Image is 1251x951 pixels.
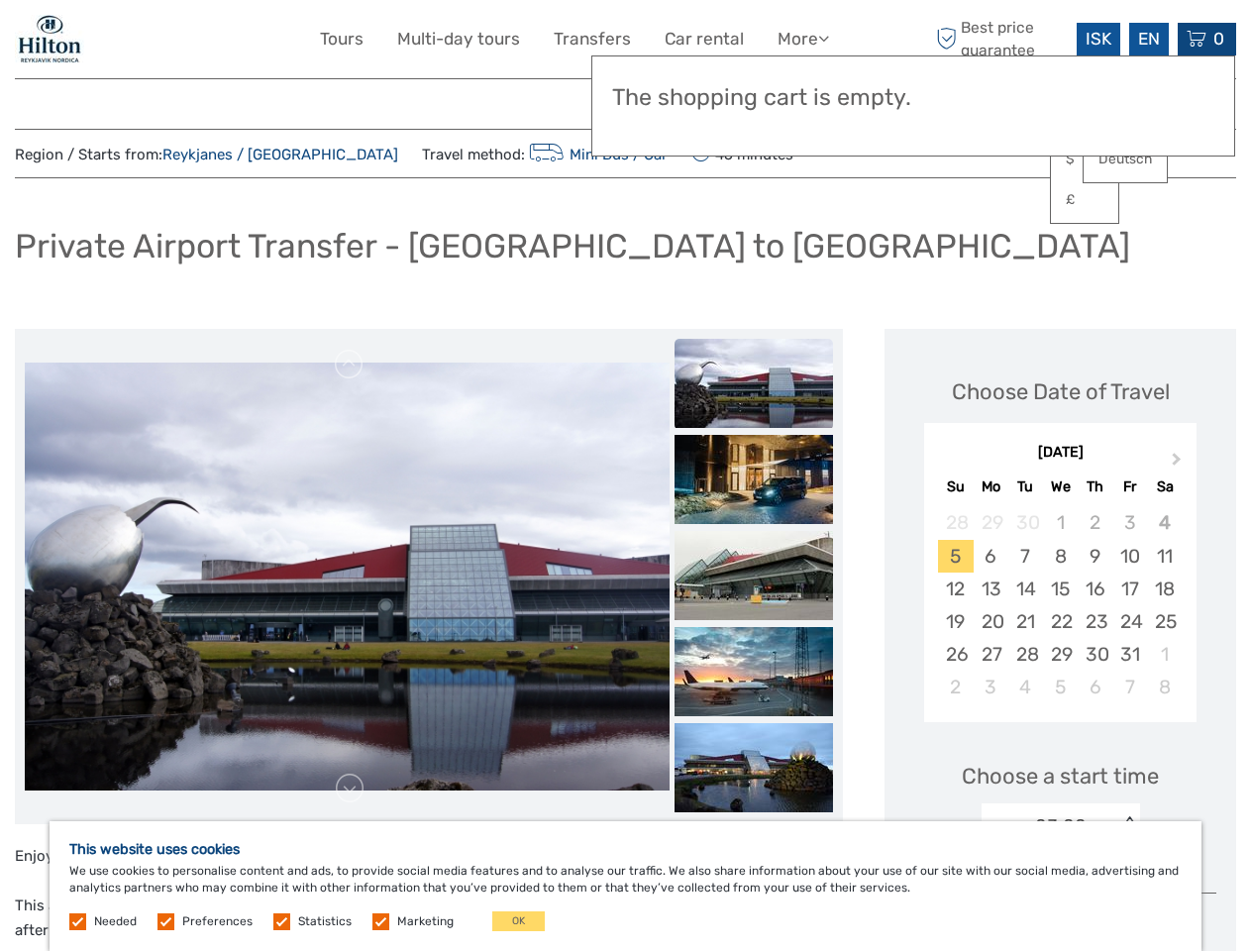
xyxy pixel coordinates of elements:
[1078,506,1112,539] div: Not available Thursday, October 2nd, 2025
[1163,448,1195,479] button: Next Month
[974,540,1008,573] div: Choose Monday, October 6th, 2025
[28,35,224,51] p: We're away right now. Please check back later!
[1112,474,1147,500] div: Fr
[1051,142,1118,177] a: $
[938,540,973,573] div: Choose Sunday, October 5th, 2025
[1008,573,1043,605] div: Choose Tuesday, October 14th, 2025
[612,84,1214,112] h3: The shopping cart is empty.
[1120,816,1137,837] div: < >
[397,25,520,53] a: Multi-day tours
[1043,671,1078,703] div: Choose Wednesday, November 5th, 2025
[1043,638,1078,671] div: Choose Wednesday, October 29th, 2025
[1043,573,1078,605] div: Choose Wednesday, October 15th, 2025
[974,474,1008,500] div: Mo
[1008,605,1043,638] div: Choose Tuesday, October 21st, 2025
[1078,671,1112,703] div: Choose Thursday, November 6th, 2025
[1084,142,1167,177] a: Deutsch
[1043,605,1078,638] div: Choose Wednesday, October 22nd, 2025
[962,761,1159,792] span: Choose a start time
[15,894,843,944] p: This airport transfer will take you to your destination of choice. Your driver will be waiting fo...
[974,573,1008,605] div: Choose Monday, October 13th, 2025
[665,25,744,53] a: Car rental
[974,506,1008,539] div: Not available Monday, September 29th, 2025
[1129,23,1169,55] div: EN
[228,31,252,54] button: Open LiveChat chat widget
[938,671,973,703] div: Choose Sunday, November 2nd, 2025
[924,443,1197,464] div: [DATE]
[675,723,833,812] img: 1e86d3f8def34c998e4a5701cb744eb5_slider_thumbnail.jpeg
[1147,605,1182,638] div: Choose Saturday, October 25th, 2025
[1147,474,1182,500] div: Sa
[778,25,829,53] a: More
[25,363,670,791] img: 1f03f6cb6a47470aa4a151761e46795d_main_slider.jpg
[1043,474,1078,500] div: We
[554,25,631,53] a: Transfers
[15,145,398,165] span: Region / Starts from:
[938,474,973,500] div: Su
[952,376,1170,407] div: Choose Date of Travel
[1112,573,1147,605] div: Choose Friday, October 17th, 2025
[1078,638,1112,671] div: Choose Thursday, October 30th, 2025
[931,17,1072,60] span: Best price guarantee
[94,913,137,930] label: Needed
[1078,474,1112,500] div: Th
[930,506,1190,703] div: month 2025-10
[675,435,833,524] img: 42c1324140fe4ed2bf845b97d24818ad_slider_thumbnail.jpg
[974,638,1008,671] div: Choose Monday, October 27th, 2025
[1008,506,1043,539] div: Not available Tuesday, September 30th, 2025
[938,573,973,605] div: Choose Sunday, October 12th, 2025
[320,25,364,53] a: Tours
[1147,638,1182,671] div: Choose Saturday, November 1st, 2025
[938,605,973,638] div: Choose Sunday, October 19th, 2025
[938,506,973,539] div: Not available Sunday, September 28th, 2025
[974,605,1008,638] div: Choose Monday, October 20th, 2025
[1078,605,1112,638] div: Choose Thursday, October 23rd, 2025
[1112,540,1147,573] div: Choose Friday, October 10th, 2025
[1112,605,1147,638] div: Choose Friday, October 24th, 2025
[422,140,668,167] span: Travel method:
[492,911,545,931] button: OK
[397,913,454,930] label: Marketing
[1147,671,1182,703] div: Choose Saturday, November 8th, 2025
[1043,540,1078,573] div: Choose Wednesday, October 8th, 2025
[1210,29,1227,49] span: 0
[50,821,1201,951] div: We use cookies to personalise content and ads, to provide social media features and to analyse ou...
[1051,182,1118,218] a: £
[1043,506,1078,539] div: Not available Wednesday, October 1st, 2025
[1112,638,1147,671] div: Choose Friday, October 31st, 2025
[15,844,843,870] p: Enjoy the comfort of being picked up by a private driver straight from the welcome hall at the ai...
[1008,540,1043,573] div: Choose Tuesday, October 7th, 2025
[675,339,833,428] img: 1f03f6cb6a47470aa4a151761e46795d_slider_thumbnail.jpg
[1078,573,1112,605] div: Choose Thursday, October 16th, 2025
[1035,813,1087,839] div: 03:00
[675,627,833,716] img: 5c797a841a5a4b7fa6211775afa0b161_slider_thumbnail.jpeg
[1008,474,1043,500] div: Tu
[1147,540,1182,573] div: Choose Saturday, October 11th, 2025
[675,531,833,620] img: 78d5c44c7eb044f3b821af3d33cea1dd_slider_thumbnail.jpeg
[182,913,253,930] label: Preferences
[1008,638,1043,671] div: Choose Tuesday, October 28th, 2025
[1112,506,1147,539] div: Not available Friday, October 3rd, 2025
[15,15,84,63] img: 1846-e7c6c28a-36f7-44b6-aaf6-bfd1581794f2_logo_small.jpg
[1078,540,1112,573] div: Choose Thursday, October 9th, 2025
[1086,29,1111,49] span: ISK
[974,671,1008,703] div: Choose Monday, November 3rd, 2025
[1147,573,1182,605] div: Choose Saturday, October 18th, 2025
[938,638,973,671] div: Choose Sunday, October 26th, 2025
[1147,506,1182,539] div: Not available Saturday, October 4th, 2025
[1112,671,1147,703] div: Choose Friday, November 7th, 2025
[298,913,352,930] label: Statistics
[525,146,668,163] a: Mini Bus / Car
[69,841,1182,858] h5: This website uses cookies
[162,146,398,163] a: Reykjanes / [GEOGRAPHIC_DATA]
[1008,671,1043,703] div: Choose Tuesday, November 4th, 2025
[15,226,1130,266] h1: Private Airport Transfer - [GEOGRAPHIC_DATA] to [GEOGRAPHIC_DATA]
